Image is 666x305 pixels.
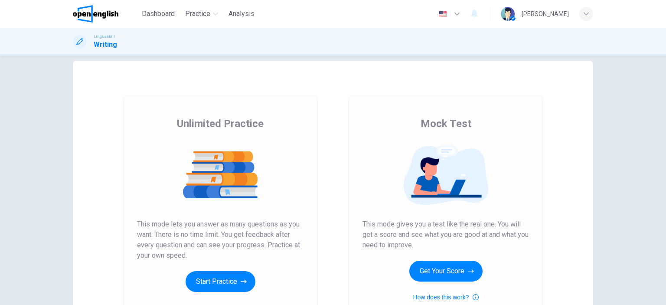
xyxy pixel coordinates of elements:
[501,7,515,21] img: Profile picture
[185,9,210,19] span: Practice
[73,5,118,23] img: OpenEnglish logo
[225,6,258,22] button: Analysis
[437,11,448,17] img: en
[362,219,529,250] span: This mode gives you a test like the real one. You will get a score and see what you are good at a...
[229,9,255,19] span: Analysis
[409,261,483,282] button: Get Your Score
[94,33,115,39] span: Linguaskill
[73,5,138,23] a: OpenEnglish logo
[94,39,117,50] h1: Writing
[137,219,304,261] span: This mode lets you answer as many questions as you want. There is no time limit. You get feedback...
[138,6,178,22] button: Dashboard
[413,292,478,302] button: How does this work?
[177,117,264,131] span: Unlimited Practice
[182,6,222,22] button: Practice
[186,271,255,292] button: Start Practice
[142,9,175,19] span: Dashboard
[421,117,471,131] span: Mock Test
[522,9,569,19] div: [PERSON_NAME]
